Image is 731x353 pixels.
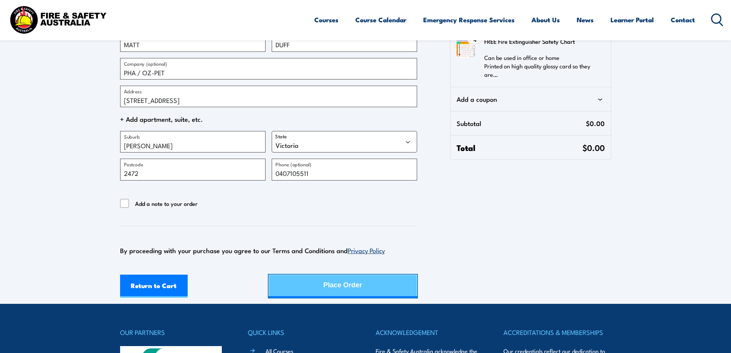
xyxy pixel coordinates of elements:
img: FREE Fire Extinguisher Safety Chart [457,40,475,58]
div: Place Order [323,275,362,295]
a: Courses [314,10,338,30]
h4: OUR PARTNERS [120,327,228,338]
input: Last name [272,30,417,51]
span: $0.00 [586,118,605,129]
input: Company (optional) [120,58,417,80]
label: State [275,133,287,139]
span: $0.00 [582,141,605,153]
label: Postcode [124,160,143,168]
span: Total [457,142,582,153]
span: Subtotal [457,118,586,129]
span: + Add apartment, suite, etc. [120,113,417,125]
span: By proceeding with your purchase you agree to our Terms and Conditions and [120,245,385,255]
input: Suburb [120,131,266,152]
p: Can be used in office or home Printed on high quality glossy card so they are… [484,53,600,79]
label: Phone (optional) [276,160,312,168]
input: Address [120,86,417,107]
span: Add a note to your order [135,199,198,208]
div: Add a coupon [457,93,604,105]
input: Postcode [120,159,266,180]
h4: QUICK LINKS [248,327,355,338]
a: Course Calendar [355,10,406,30]
a: News [577,10,594,30]
input: Phone (optional) [272,159,417,180]
label: Address [124,87,142,95]
input: First name [120,30,266,51]
h4: ACCREDITATIONS & MEMBERSHIPS [503,327,611,338]
label: Suburb [124,133,140,140]
label: Company (optional) [124,60,167,67]
span: 4 [474,36,477,43]
input: Add a note to your order [120,199,129,208]
a: Emergency Response Services [423,10,515,30]
a: Privacy Policy [348,245,385,255]
a: Contact [671,10,695,30]
a: Learner Portal [611,10,654,30]
button: Place Order [269,275,417,298]
a: Return to Cart [120,275,188,298]
a: About Us [531,10,560,30]
h4: ACKNOWLEDGEMENT [376,327,483,338]
h3: FREE Fire Extinguisher Safety Chart [484,36,600,47]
